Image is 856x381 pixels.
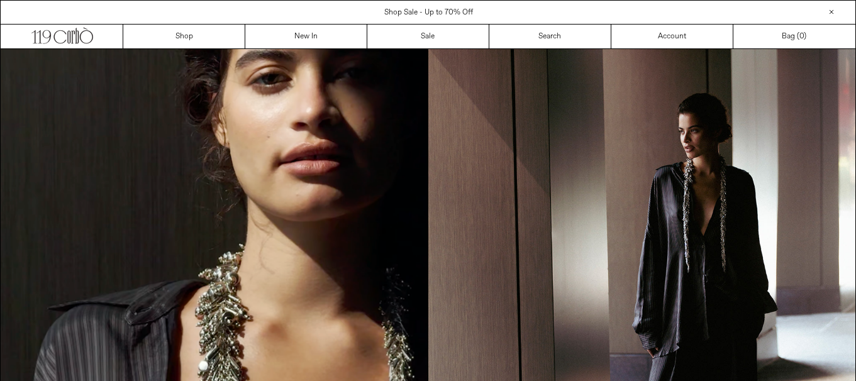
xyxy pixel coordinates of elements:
a: Shop Sale - Up to 70% Off [384,8,473,18]
a: Account [611,25,733,48]
span: ) [799,31,806,42]
a: Bag () [733,25,855,48]
a: Shop [123,25,245,48]
a: Search [489,25,611,48]
a: New In [245,25,367,48]
a: Sale [367,25,489,48]
span: 0 [799,31,804,41]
